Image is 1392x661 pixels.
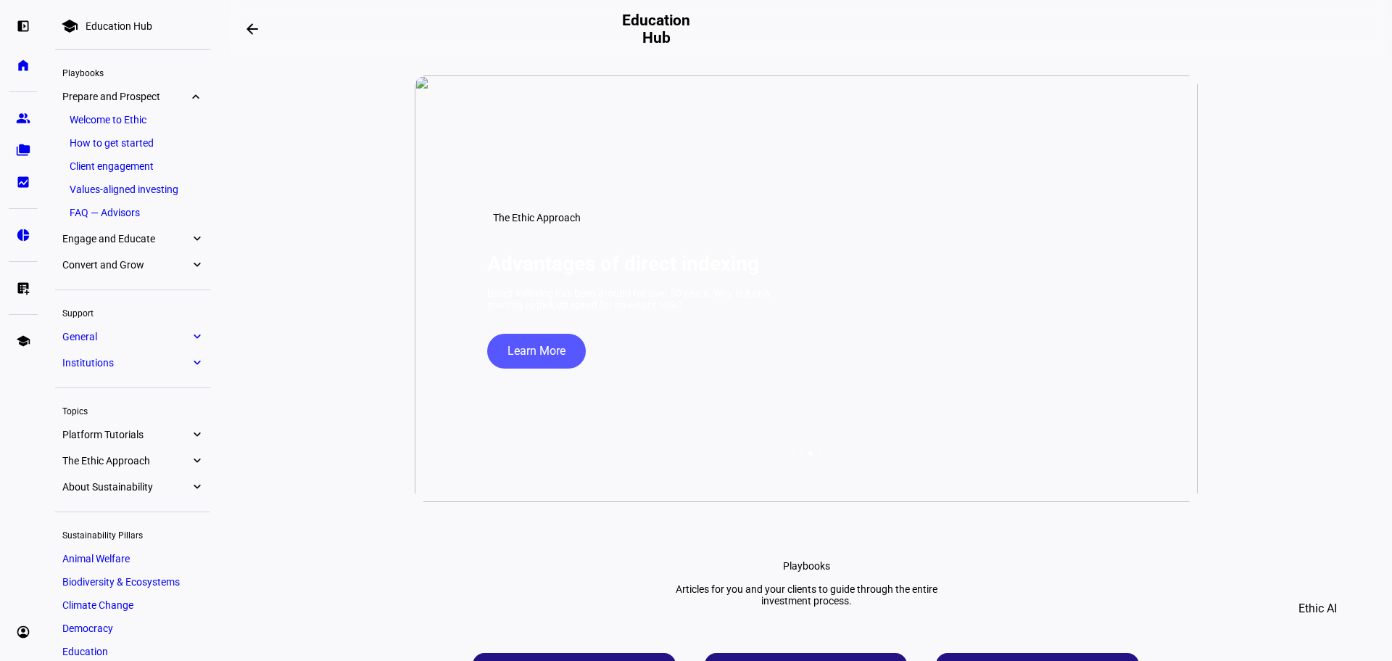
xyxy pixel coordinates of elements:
[507,334,565,369] span: Learn More
[190,427,203,442] eth-mat-symbol: expand_more
[62,331,190,342] span: General
[660,583,952,607] div: Articles for you and your clients to guide through the entire investment process.
[62,202,203,223] a: FAQ — Advisors
[55,618,210,639] a: Democracy
[61,17,78,35] mat-icon: school
[55,327,210,347] a: Generalexpand_more
[190,329,203,344] eth-mat-symbol: expand_more
[55,524,210,544] div: Sustainability Pillars
[62,357,190,369] span: Institutions
[16,281,30,295] eth-mat-symbol: list_alt_add
[9,51,38,80] a: home
[783,560,830,572] div: Playbooks
[190,480,203,494] eth-mat-symbol: expand_more
[9,168,38,197] a: bid_landscape
[62,455,190,467] span: The Ethic Approach
[62,259,190,271] span: Convert and Grow
[62,599,133,611] span: Climate Change
[55,353,210,373] a: Institutionsexpand_more
[16,19,30,33] eth-mat-symbol: left_panel_open
[1278,591,1357,626] button: Ethic AI
[190,258,203,272] eth-mat-symbol: expand_more
[62,623,113,634] span: Democracy
[487,252,759,276] h1: Advantages of direct indexing
[16,334,30,348] eth-mat-symbol: school
[9,136,38,165] a: folder_copy
[493,212,581,223] span: The Ethic Approach
[190,231,203,246] eth-mat-symbol: expand_more
[55,595,210,615] a: Climate Change
[9,221,38,250] a: pie_chart
[16,143,30,157] eth-mat-symbol: folder_copy
[55,400,210,420] div: Topics
[62,133,203,153] a: How to get started
[55,302,210,322] div: Support
[190,356,203,370] eth-mat-symbol: expand_more
[55,62,210,82] div: Playbooks
[62,91,190,102] span: Prepare and Prospect
[62,179,203,200] a: Values-aligned investing
[1298,591,1337,626] span: Ethic AI
[487,334,586,369] button: Learn More
[62,233,190,245] span: Engage and Educate
[487,287,799,311] div: Direct indexing has been around for over 30 years. Why is it only starting to pick up speed for i...
[190,453,203,468] eth-mat-symbol: expand_more
[16,58,30,73] eth-mat-symbol: home
[62,576,180,588] span: Biodiversity & Ecosystems
[16,625,30,639] eth-mat-symbol: account_circle
[62,110,203,130] a: Welcome to Ethic
[62,429,190,440] span: Platform Tutorials
[16,175,30,189] eth-mat-symbol: bid_landscape
[617,12,696,46] h2: Education Hub
[244,20,261,38] mat-icon: arrow_backwards
[86,20,152,32] div: Education Hub
[62,646,108,657] span: Education
[16,228,30,242] eth-mat-symbol: pie_chart
[55,572,210,592] a: Biodiversity & Ecosystems
[55,549,210,569] a: Animal Welfare
[62,156,203,176] a: Client engagement
[16,111,30,126] eth-mat-symbol: group
[190,89,203,104] eth-mat-symbol: expand_more
[62,481,190,493] span: About Sustainability
[62,553,130,564] span: Animal Welfare
[9,104,38,133] a: group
